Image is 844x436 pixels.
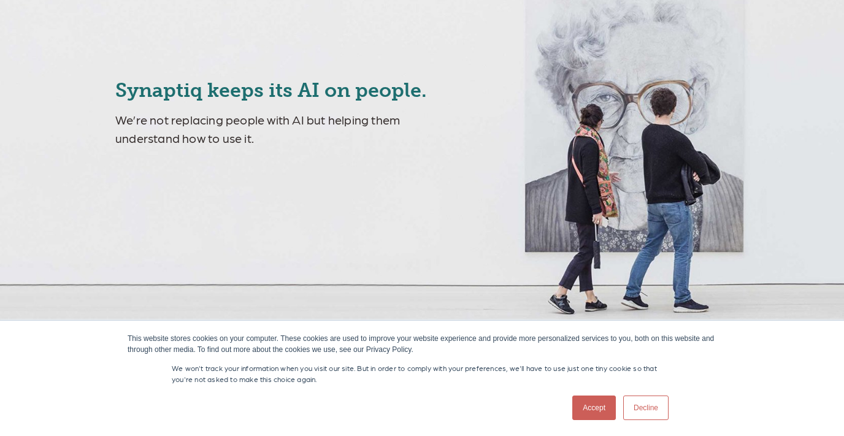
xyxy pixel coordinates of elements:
[172,362,672,384] p: We won't track your information when you visit our site. But in order to comply with your prefere...
[115,78,427,102] span: Synaptiq keeps its AI on people.
[128,333,716,355] div: This website stores cookies on your computer. These cookies are used to improve your website expe...
[623,396,669,420] a: Decline
[572,396,616,420] a: Accept
[115,110,467,147] p: We’re not replacing people with AI but helping them understand how to use it.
